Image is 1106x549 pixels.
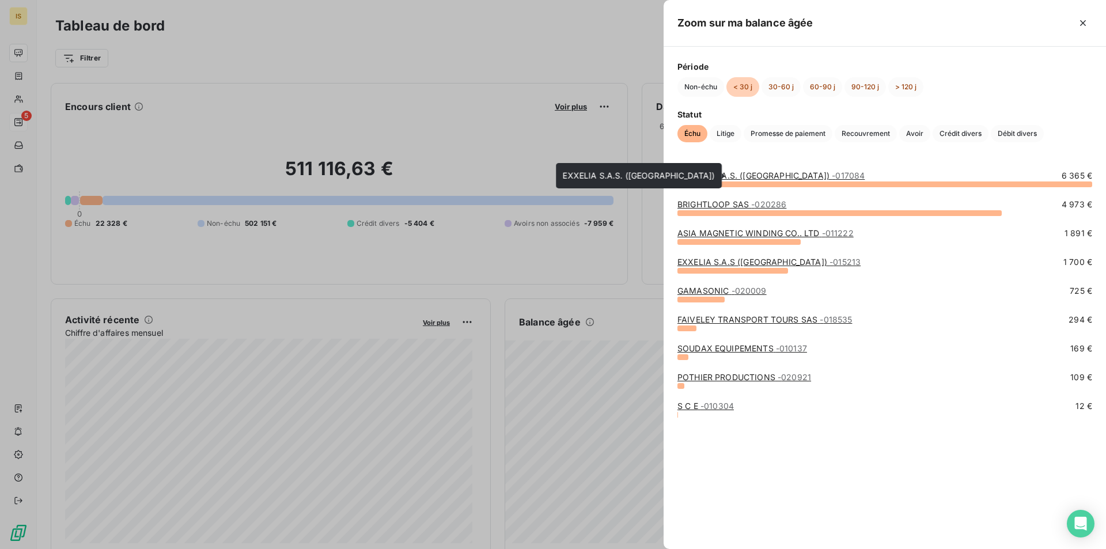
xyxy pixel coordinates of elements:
span: - 011222 [822,228,854,238]
button: Avoir [899,125,930,142]
span: - 020921 [778,372,811,382]
span: - 017084 [832,171,865,180]
a: ASIA MAGNETIC WINDING CO.. LTD [677,228,854,238]
span: - 020009 [732,286,767,296]
a: EXXELIA S.A.S ([GEOGRAPHIC_DATA]) [677,257,861,267]
a: GAMASONIC [677,286,767,296]
span: 725 € [1070,285,1092,297]
button: Non-échu [677,77,724,97]
button: < 30 j [726,77,759,97]
span: - 020286 [751,199,786,209]
span: 4 973 € [1062,199,1092,210]
span: 1 891 € [1065,228,1092,239]
div: Open Intercom Messenger [1067,510,1094,537]
span: 294 € [1069,314,1092,325]
span: Période [677,60,1092,73]
span: 109 € [1070,372,1092,383]
span: 169 € [1070,343,1092,354]
span: - 015213 [829,257,861,267]
button: 60-90 j [803,77,842,97]
span: - 018535 [820,315,852,324]
a: SOUDAX EQUIPEMENTS [677,343,807,353]
span: Statut [677,108,1092,120]
span: 1 700 € [1063,256,1092,268]
button: > 120 j [888,77,923,97]
button: 90-120 j [844,77,886,97]
span: - 010304 [700,401,734,411]
button: 30-60 j [762,77,801,97]
span: EXXELIA S.A.S. ([GEOGRAPHIC_DATA]) [563,171,715,180]
a: EXXELIA S.A.S. ([GEOGRAPHIC_DATA]) [677,171,865,180]
button: Promesse de paiement [744,125,832,142]
h5: Zoom sur ma balance âgée [677,15,813,31]
button: Débit divers [991,125,1044,142]
span: 12 € [1075,400,1092,412]
a: FAIVELEY TRANSPORT TOURS SAS [677,315,852,324]
button: Crédit divers [933,125,988,142]
span: - 010137 [776,343,807,353]
span: 6 365 € [1062,170,1092,181]
a: POTHIER PRODUCTIONS [677,372,811,382]
button: Recouvrement [835,125,897,142]
button: Échu [677,125,707,142]
button: Litige [710,125,741,142]
a: S C E [677,401,734,411]
a: BRIGHTLOOP SAS [677,199,786,209]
